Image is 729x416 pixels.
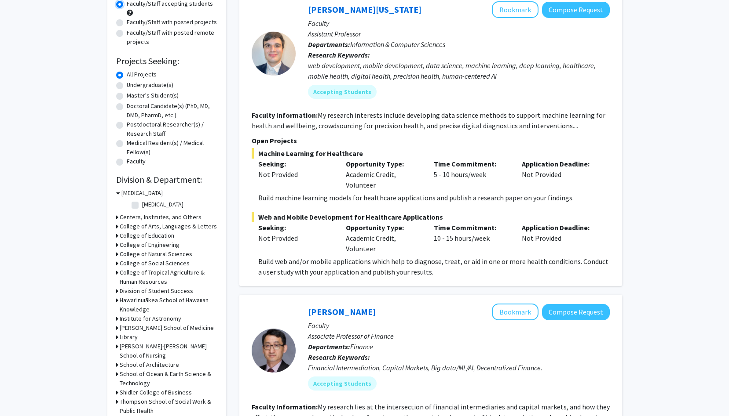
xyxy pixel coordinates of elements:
[308,4,421,15] a: [PERSON_NAME][US_STATE]
[492,304,539,320] button: Add Jiakai Chen to Bookmarks
[127,157,146,166] label: Faculty
[350,40,445,49] span: Information & Computer Sciences
[120,213,201,222] h3: Centers, Institutes, and Others
[120,222,217,231] h3: College of Arts, Languages & Letters
[427,159,515,190] div: 5 - 10 hours/week
[346,159,421,169] p: Opportunity Type:
[427,222,515,254] div: 10 - 15 hours/week
[7,376,37,409] iframe: Chat
[127,91,179,100] label: Master's Student(s)
[308,60,610,81] div: web development, mobile development, data science, machine learning, deep learning, healthcare, m...
[308,376,377,391] mat-chip: Accepting Students
[339,222,427,254] div: Academic Credit, Volunteer
[308,362,610,373] div: Financial Intermediation, Capital Markets, Big data/ML/AI, Decentralized Finance.
[127,28,217,47] label: Faculty/Staff with posted remote projects
[515,222,603,254] div: Not Provided
[515,159,603,190] div: Not Provided
[127,138,217,157] label: Medical Resident(s) / Medical Fellow(s)
[127,101,217,120] label: Doctoral Candidate(s) (PhD, MD, DMD, PharmD, etc.)
[258,256,610,277] p: Build web and/or mobile applications which help to diagnose, treat, or aid in one or more health ...
[120,240,180,250] h3: College of Engineering
[142,200,183,209] label: [MEDICAL_DATA]
[252,148,610,159] span: Machine Learning for Healthcare
[252,402,318,411] b: Faculty Information:
[308,51,370,59] b: Research Keywords:
[346,222,421,233] p: Opportunity Type:
[120,360,179,369] h3: School of Architecture
[120,268,217,286] h3: College of Tropical Agriculture & Human Resources
[127,18,217,27] label: Faculty/Staff with posted projects
[120,369,217,388] h3: School of Ocean & Earth Science & Technology
[127,80,173,90] label: Undergraduate(s)
[258,233,333,243] div: Not Provided
[542,304,610,320] button: Compose Request to Jiakai Chen
[120,231,174,240] h3: College of Education
[308,331,610,341] p: Associate Professor of Finance
[434,159,509,169] p: Time Commitment:
[308,353,370,362] b: Research Keywords:
[252,111,605,130] fg-read-more: My research interests include developing data science methods to support machine learning for hea...
[120,342,217,360] h3: [PERSON_NAME]-[PERSON_NAME] School of Nursing
[542,2,610,18] button: Compose Request to Peter Washington
[308,85,377,99] mat-chip: Accepting Students
[434,222,509,233] p: Time Commitment:
[308,306,376,317] a: [PERSON_NAME]
[308,342,350,351] b: Departments:
[258,222,333,233] p: Seeking:
[308,320,610,331] p: Faculty
[116,56,217,66] h2: Projects Seeking:
[252,135,610,146] p: Open Projects
[127,120,217,138] label: Postdoctoral Researcher(s) / Research Staff
[522,159,597,169] p: Application Deadline:
[120,250,192,259] h3: College of Natural Sciences
[120,314,181,323] h3: Institute for Astronomy
[120,323,214,333] h3: [PERSON_NAME] School of Medicine
[522,222,597,233] p: Application Deadline:
[252,212,610,222] span: Web and Mobile Development for Healthcare Applications
[339,159,427,190] div: Academic Credit, Volunteer
[308,29,610,39] p: Assistant Professor
[127,70,157,79] label: All Projects
[120,388,192,397] h3: Shidler College of Business
[258,169,333,180] div: Not Provided
[120,296,217,314] h3: Hawaiʻinuiākea School of Hawaiian Knowledge
[492,1,539,18] button: Add Peter Washington to Bookmarks
[120,259,190,268] h3: College of Social Sciences
[121,188,163,198] h3: [MEDICAL_DATA]
[116,174,217,185] h2: Division & Department:
[258,192,610,203] p: Build machine learning models for healthcare applications and publish a research paper on your fi...
[308,18,610,29] p: Faculty
[350,342,373,351] span: Finance
[252,111,318,119] b: Faculty Information:
[120,333,138,342] h3: Library
[258,159,333,169] p: Seeking:
[120,397,217,416] h3: Thompson School of Social Work & Public Health
[120,286,193,296] h3: Division of Student Success
[308,40,350,49] b: Departments:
